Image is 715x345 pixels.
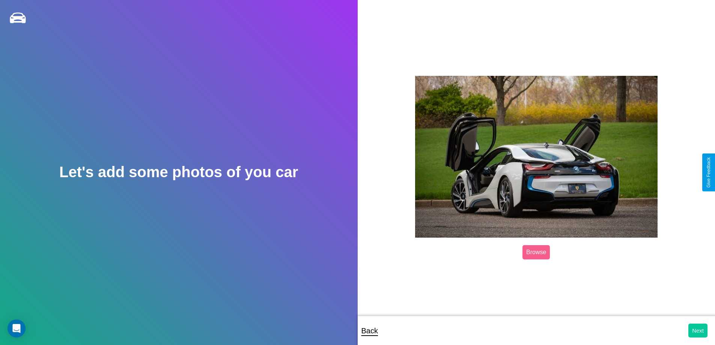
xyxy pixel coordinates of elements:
[415,76,658,238] img: posted
[522,245,550,259] label: Browse
[361,324,378,337] p: Back
[8,319,26,337] div: Open Intercom Messenger
[688,324,707,337] button: Next
[59,164,298,181] h2: Let's add some photos of you car
[706,157,711,188] div: Give Feedback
